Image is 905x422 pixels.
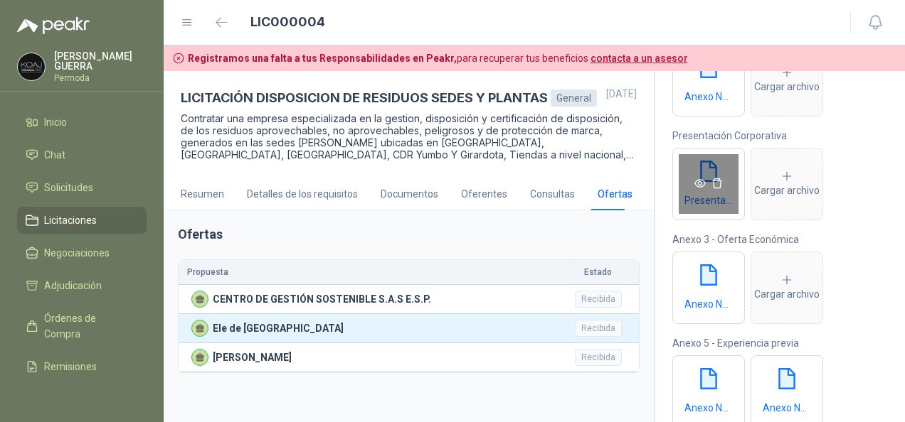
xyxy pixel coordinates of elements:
[17,141,147,168] a: Chat
[17,353,147,380] a: Remisiones
[530,186,575,202] div: Consultas
[181,88,548,108] h3: LICITACIÓN DISPOSICION DE RESIDUOS SEDES Y PLANTAS
[692,178,709,190] a: eye
[711,178,723,189] span: delete
[17,174,147,201] a: Solicitudes
[17,207,147,234] a: Licitaciones
[178,224,223,244] h2: Ofertas
[575,291,622,308] div: Recibida
[54,51,147,71] p: [PERSON_NAME] GUERRA
[250,12,325,32] h1: LIC000004
[672,234,799,244] span: Anexo 3 - Oferta Económica
[17,305,147,347] a: Órdenes de Compra
[17,272,147,299] a: Adjudicación
[461,186,507,202] div: Oferentes
[181,112,637,161] p: Contratar una empresa especializada en la gestion, disposición y certificación de disposición, de...
[591,53,688,64] a: contacta a un asesor
[247,186,358,202] div: Detalles de los requisitos
[575,349,622,366] div: Recibida
[17,17,90,34] img: Logo peakr
[575,320,622,337] div: Recibida
[44,114,67,130] span: Inicio
[18,53,45,80] img: Company Logo
[213,320,344,336] p: Ele de [GEOGRAPHIC_DATA]
[754,66,820,94] div: Cargar archivo
[44,245,110,261] span: Negociaciones
[188,53,457,64] b: Registramos una falta a tus Responsabilidades en Peakr,
[213,350,292,365] p: [PERSON_NAME]
[188,50,688,66] span: para recuperar tus beneficios
[44,212,97,228] span: Licitaciones
[709,176,726,190] button: delete
[44,278,102,293] span: Adjudicación
[17,239,147,266] a: Negociaciones
[754,170,820,198] div: Cargar archivo
[44,359,97,374] span: Remisiones
[672,338,799,348] span: Anexo 5 - Experiencia previa
[187,260,575,286] th: Propuesta
[44,180,93,195] span: Solicitudes
[598,186,633,202] div: Ofertas
[381,186,438,202] div: Documentos
[672,131,787,141] span: Presentación Corporativa
[213,291,431,307] p: CENTRO DE GESTIÓN SOSTENIBLE S.A.S E.S.P.
[575,260,630,286] th: Estado
[44,147,65,163] span: Chat
[694,178,706,189] span: eye
[754,274,820,302] div: Cargar archivo
[44,310,133,342] span: Órdenes de Compra
[606,88,637,99] p: [DATE]
[54,74,147,82] p: Permoda
[17,386,147,413] a: Configuración
[181,186,224,202] div: Resumen
[551,90,597,107] div: General
[17,109,147,136] a: Inicio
